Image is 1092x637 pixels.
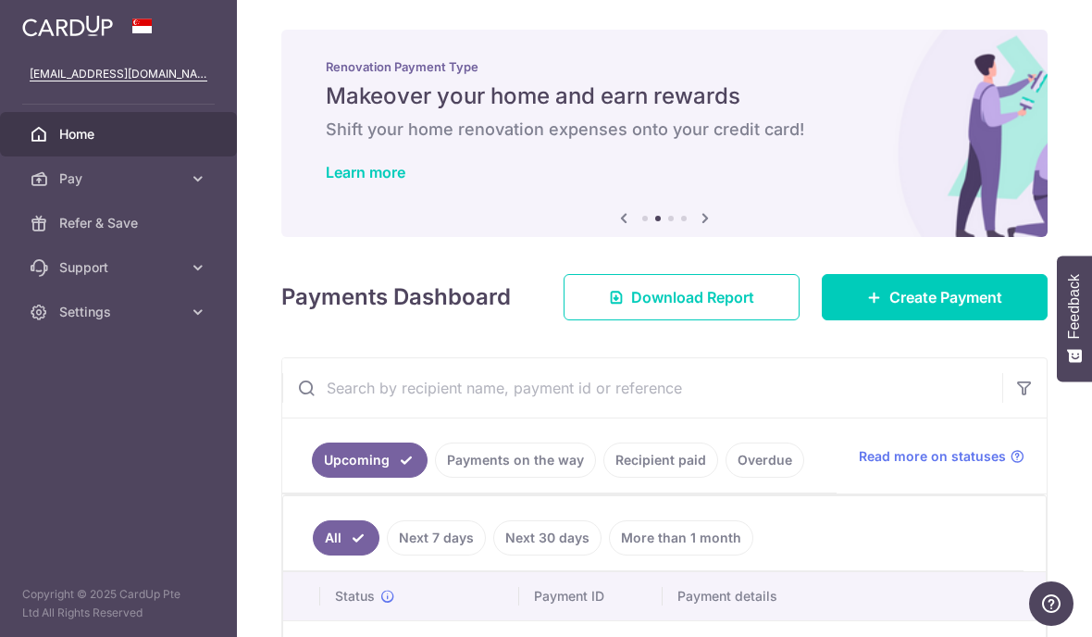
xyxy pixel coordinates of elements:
button: Feedback - Show survey [1057,256,1092,381]
h4: Payments Dashboard [281,281,511,314]
span: Feedback [1066,274,1083,339]
span: Home [59,125,181,144]
img: Renovation banner [281,30,1048,237]
span: Pay [59,169,181,188]
a: Create Payment [822,274,1048,320]
iframe: Opens a widget where you can find more information [1029,581,1073,628]
a: More than 1 month [609,520,753,556]
span: Status [335,587,375,606]
h5: Makeover your home and earn rewards [326,81,1003,111]
a: Download Report [564,274,800,320]
span: Download Report [631,286,754,308]
img: CardUp [22,15,113,37]
span: Settings [59,303,181,321]
a: Next 30 days [493,520,602,556]
input: Search by recipient name, payment id or reference [282,358,1002,418]
th: Payment ID [519,572,663,620]
p: Renovation Payment Type [326,59,1003,74]
span: Create Payment [889,286,1002,308]
th: Payment details [663,572,1075,620]
a: Next 7 days [387,520,486,556]
a: Recipient paid [603,443,718,478]
a: Payments on the way [435,443,596,478]
a: Overdue [726,443,804,478]
h6: Shift your home renovation expenses onto your credit card! [326,119,1003,141]
a: Upcoming [312,443,428,478]
a: Learn more [326,163,405,181]
span: Read more on statuses [859,447,1006,466]
a: Read more on statuses [859,447,1024,466]
a: All [313,520,379,556]
span: Refer & Save [59,214,181,232]
span: Support [59,258,181,277]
